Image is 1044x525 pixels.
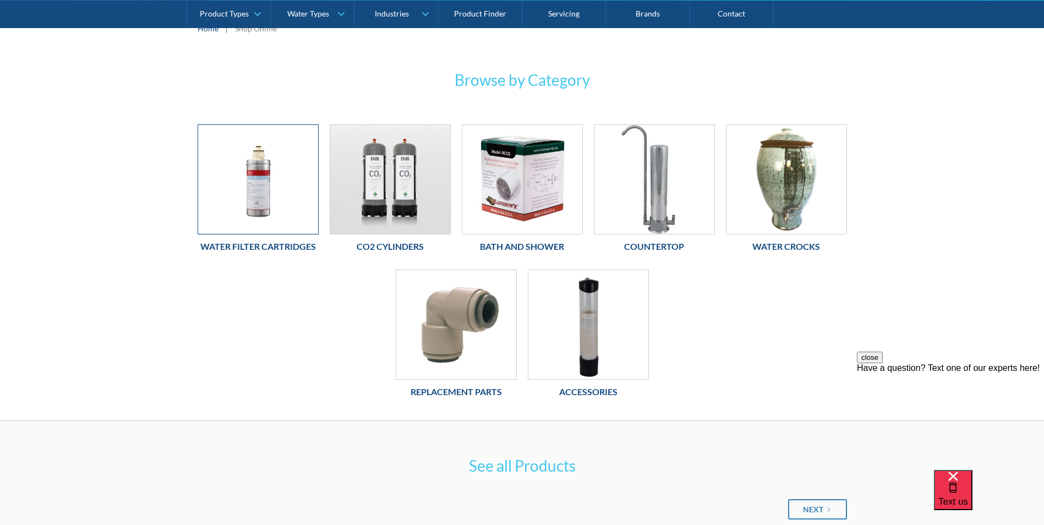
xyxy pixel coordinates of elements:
[726,124,847,259] a: Water CrocksWater Crocks
[198,23,218,34] a: Home
[528,385,649,398] h6: Accessories
[528,270,648,379] img: Accessories
[287,9,329,18] div: Water Types
[934,470,1044,525] iframe: podium webchat widget bubble
[198,124,319,259] a: Water Filter CartridgesWater Filter Cartridges
[528,270,649,404] a: AccessoriesAccessories
[594,124,715,259] a: CountertopCountertop
[330,125,450,234] img: Co2 Cylinders
[198,499,847,519] div: List
[396,270,516,379] img: Replacement Parts
[200,9,249,18] div: Product Types
[594,240,715,253] h6: Countertop
[224,21,229,35] div: |
[330,240,451,253] h6: Co2 Cylinders
[788,499,847,519] a: Next Page
[198,240,319,253] h6: Water Filter Cartridges
[375,9,409,18] div: Industries
[308,454,737,477] h3: See all Products
[462,124,583,259] a: Bath and ShowerBath and Shower
[462,125,582,234] img: Bath and Shower
[803,504,823,515] div: Next
[726,240,847,253] h6: Water Crocks
[462,240,583,253] h6: Bath and Shower
[396,270,517,404] a: Replacement PartsReplacement Parts
[396,385,517,398] h6: Replacement Parts
[330,124,451,259] a: Co2 CylindersCo2 Cylinders
[308,68,737,91] h3: Browse by Category
[235,23,277,34] div: Shop Online
[857,352,1044,484] iframe: podium webchat widget prompt
[726,125,846,234] img: Water Crocks
[594,125,714,234] img: Countertop
[198,125,318,234] img: Water Filter Cartridges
